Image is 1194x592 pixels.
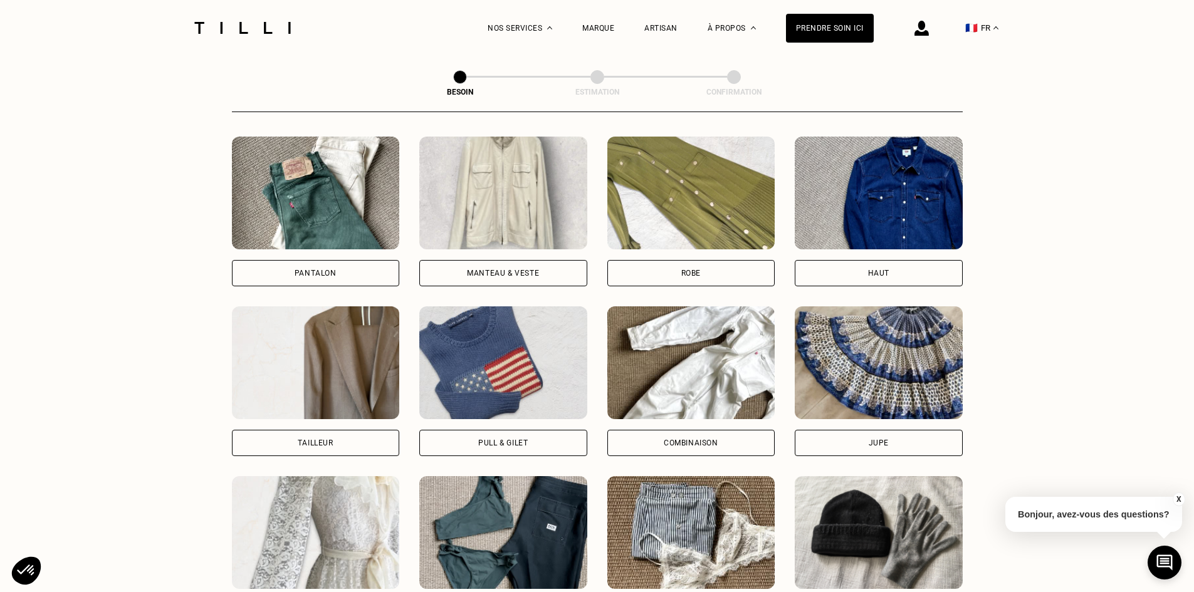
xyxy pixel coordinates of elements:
img: Tilli retouche votre Robe de mariée [232,476,400,589]
img: Tilli retouche votre Haut [795,137,963,249]
div: Combinaison [664,439,718,447]
img: Tilli retouche votre Lingerie [607,476,775,589]
a: Prendre soin ici [786,14,874,43]
span: 🇫🇷 [965,22,978,34]
img: Tilli retouche votre Maillot de bain [419,476,587,589]
img: Tilli retouche votre Accessoires [795,476,963,589]
a: Marque [582,24,614,33]
div: Jupe [869,439,889,447]
img: Tilli retouche votre Robe [607,137,775,249]
div: Haut [868,269,889,277]
img: Menu déroulant à propos [751,26,756,29]
a: Artisan [644,24,678,33]
div: Pull & gilet [478,439,528,447]
button: X [1172,492,1185,506]
div: Robe [681,269,701,277]
div: Confirmation [671,88,797,96]
img: icône connexion [914,21,929,36]
img: Tilli retouche votre Pantalon [232,137,400,249]
img: Logo du service de couturière Tilli [190,22,295,34]
div: Tailleur [298,439,333,447]
p: Bonjour, avez-vous des questions? [1005,497,1182,532]
img: Tilli retouche votre Tailleur [232,306,400,419]
div: Estimation [535,88,660,96]
div: Manteau & Veste [467,269,539,277]
img: Menu déroulant [547,26,552,29]
img: Tilli retouche votre Pull & gilet [419,306,587,419]
img: Tilli retouche votre Manteau & Veste [419,137,587,249]
div: Pantalon [295,269,337,277]
img: Tilli retouche votre Combinaison [607,306,775,419]
img: menu déroulant [993,26,998,29]
div: Besoin [397,88,523,96]
img: Tilli retouche votre Jupe [795,306,963,419]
